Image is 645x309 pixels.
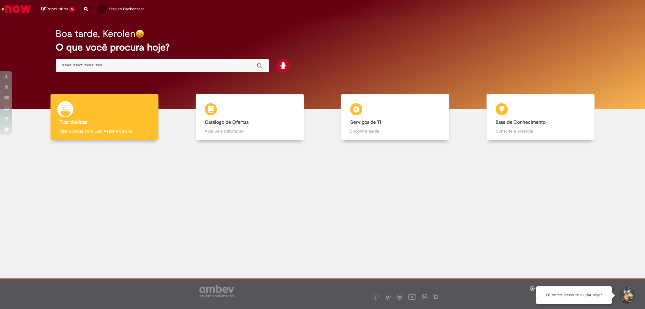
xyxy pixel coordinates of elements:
[618,286,636,304] button: Iniciar Conversa de Suporte
[205,119,249,125] b: Catálogo de Ofertas
[177,94,323,140] a: Catálogo de Ofertas Abra uma solicitação
[323,94,468,140] a: Serviços de TI Encontre ajuda
[468,94,613,140] a: Base de Conhecimento Consulte e aprenda
[496,128,585,134] p: Consulte e aprenda
[47,6,68,12] span: Rascunhos
[60,119,87,125] b: Tirar dúvidas
[41,6,75,12] a: Rascunhos
[374,296,377,299] img: logo_footer_facebook.png
[69,7,75,12] span: 5
[422,294,427,299] img: logo_footer_workplace.png
[56,28,135,39] h2: Boa tarde, Kerolen
[205,128,295,134] p: Abra uma solicitação
[56,42,589,53] h2: O que você procura hoje?
[32,94,177,140] a: Tirar dúvidas Tirar dúvidas com Lupi Assist e Gen Ai
[135,29,144,38] img: happy-face.png
[109,6,144,12] span: Kerolen Hackenhaar
[536,286,612,304] div: Oi, como posso te ajudar hoje?
[1,3,32,15] img: ServiceNow
[386,296,389,299] img: logo_footer_twitter.png
[350,119,381,125] b: Serviços de TI
[350,128,440,134] p: Encontre ajuda
[398,295,401,299] img: logo_footer_linkedin.png
[496,119,546,125] b: Base de Conhecimento
[199,285,234,297] img: logo_footer_ambev_rotulo_gray.png
[433,294,438,299] img: logo_footer_naosei.png
[60,128,149,134] p: Tirar dúvidas com Lupi Assist e Gen Ai
[408,293,416,301] img: logo_footer_youtube.png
